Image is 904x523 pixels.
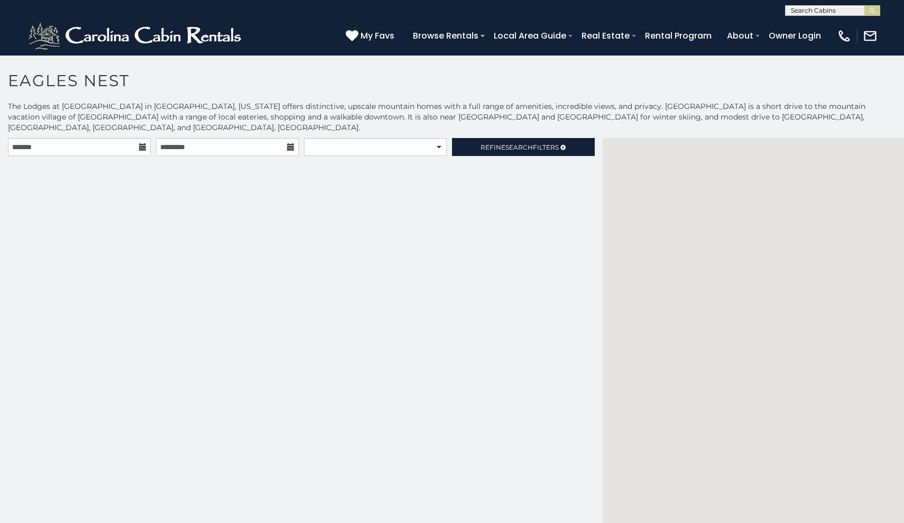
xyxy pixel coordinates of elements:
a: Real Estate [576,26,635,45]
img: White-1-2.png [26,20,246,52]
a: About [722,26,759,45]
a: Local Area Guide [488,26,571,45]
a: RefineSearchFilters [452,138,595,156]
a: Owner Login [763,26,826,45]
span: Refine Filters [481,143,559,151]
span: My Favs [361,29,394,42]
a: Browse Rentals [408,26,484,45]
a: My Favs [346,29,397,43]
span: Search [505,143,533,151]
img: mail-regular-white.png [863,29,878,43]
img: phone-regular-white.png [837,29,852,43]
a: Rental Program [640,26,717,45]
